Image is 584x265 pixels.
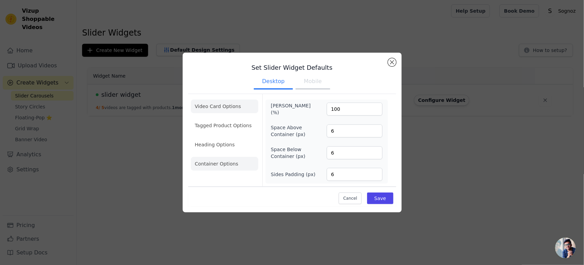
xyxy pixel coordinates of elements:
[188,64,396,72] h3: Set Slider Widget Defaults
[271,102,308,116] label: [PERSON_NAME] (%)
[339,193,362,204] button: Cancel
[271,124,308,138] label: Space Above Container (px)
[254,75,293,90] button: Desktop
[367,193,393,204] button: Save
[555,238,576,258] a: Open chat
[191,119,258,132] li: Tagged Product Options
[296,75,330,90] button: Mobile
[271,146,308,160] label: Space Below Container (px)
[271,171,315,178] label: Sides Padding (px)
[191,100,258,113] li: Video Card Options
[191,138,258,151] li: Heading Options
[191,157,258,171] li: Container Options
[388,58,396,66] button: Close modal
